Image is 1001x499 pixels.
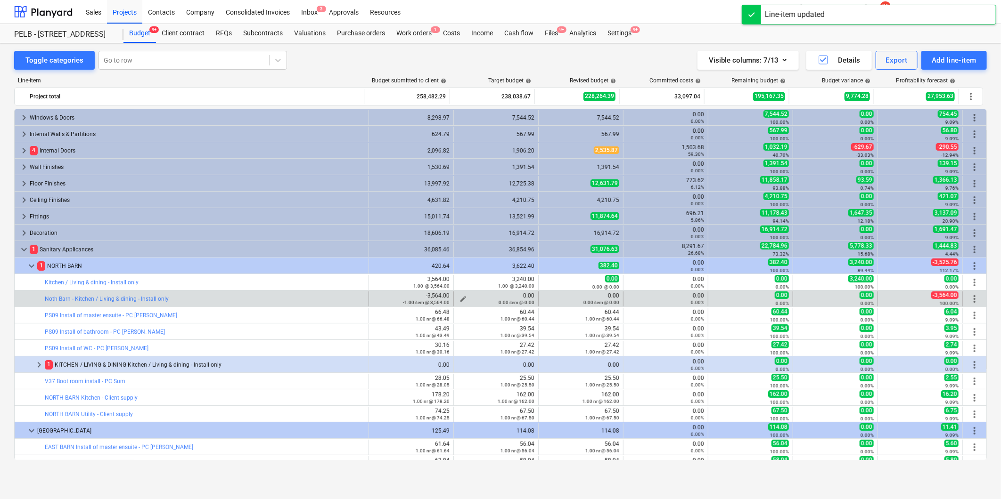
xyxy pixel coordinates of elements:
[969,277,980,288] span: More actions
[585,333,619,338] small: 1.00 nr @ 39.54
[863,78,870,84] span: help
[709,54,788,66] div: Visible columns : 7/13
[861,334,874,339] small: 0.00%
[466,24,499,43] a: Income
[753,92,785,101] span: 195,167.35
[437,24,466,43] div: Costs
[933,242,959,249] span: 1,444.83
[373,230,450,236] div: 18,606.19
[948,78,955,84] span: help
[691,135,704,140] small: 0.00%
[391,24,437,43] a: Work orders1
[30,209,365,224] div: Fittings
[542,131,619,137] div: 567.99
[861,120,874,125] small: 0.00%
[770,136,789,141] small: 100.00%
[373,197,450,203] div: 4,631.82
[945,284,959,290] small: 0.00%
[760,225,789,233] span: 16,914.72
[458,131,534,137] div: 567.99
[123,24,156,43] div: Budget
[499,24,539,43] a: Cash flow
[954,454,1001,499] iframe: Chat Widget
[858,268,874,273] small: 89.44%
[458,246,534,253] div: 36,854.96
[30,176,365,191] div: Floor Finishes
[861,185,874,191] small: 0.74%
[860,291,874,299] span: 0.00
[969,425,980,436] span: More actions
[770,202,789,207] small: 100.00%
[770,120,789,125] small: 100.00%
[969,376,980,387] span: More actions
[624,89,700,104] div: 33,097.04
[896,77,955,84] div: Profitability forecast
[372,77,446,84] div: Budget submitted to client
[317,6,326,12] span: 3
[458,292,534,306] div: 0.00
[763,110,789,118] span: 7,544.52
[770,235,789,240] small: 100.00%
[763,193,789,200] span: 4,210.75
[18,244,30,255] span: keyboard_arrow_down
[458,213,534,220] div: 13,521.99
[931,291,959,299] span: -3,564.00
[30,245,38,254] span: 1
[776,301,789,306] small: 0.00%
[627,128,704,141] div: 0.00
[18,194,30,206] span: keyboard_arrow_right
[945,317,959,322] small: 9.09%
[30,160,365,175] div: Wall Finishes
[149,26,159,33] span: 9+
[373,131,450,137] div: 624.79
[45,444,193,451] a: EAST BARN Install of master ensuite - PC [PERSON_NAME]
[542,325,619,338] div: 39.54
[858,251,874,257] small: 15.68%
[45,279,139,286] a: Kitchen / Living & dining - Install only
[542,164,619,170] div: 1,391.54
[693,78,701,84] span: help
[30,143,365,158] div: Internal Doors
[691,119,704,124] small: 0.00%
[855,284,874,290] small: 100.00%
[591,245,619,253] span: 31,076.63
[969,293,980,305] span: More actions
[861,169,874,174] small: 0.00%
[931,258,959,266] span: -3,525.76
[933,209,959,217] span: 3,137.09
[940,268,959,273] small: 112.17%
[542,197,619,203] div: 4,210.75
[458,147,534,154] div: 1,906.20
[413,283,450,289] small: 1.00 @ 3,564.00
[773,185,789,191] small: 93.88%
[763,143,789,151] span: 1,032.19
[691,267,704,272] small: 0.00%
[627,144,704,157] div: 1,503.68
[18,227,30,239] span: keyboard_arrow_right
[771,324,789,332] span: 39.54
[848,275,874,282] span: 3,240.00
[416,316,450,322] small: 1.00 nr @ 66.48
[933,176,959,184] span: 1,366.13
[649,77,701,84] div: Committed costs
[583,300,619,305] small: 0.00 item @ 0.00
[760,176,789,184] span: 11,858.17
[627,111,704,124] div: 0.00
[18,145,30,156] span: keyboard_arrow_right
[771,308,789,315] span: 60.44
[30,242,365,257] div: Sanitary Applicances
[860,193,874,200] span: 0.00
[37,261,45,270] span: 1
[860,127,874,134] span: 0.00
[945,251,959,257] small: 4.44%
[770,268,789,273] small: 100.00%
[936,143,959,151] span: -290.55
[921,51,987,70] button: Add line-item
[691,217,704,223] small: 5.86%
[969,178,980,189] span: More actions
[373,309,450,322] div: 66.48
[860,341,874,348] span: 0.00
[45,394,138,401] a: NORTH BARN Kitchen - Client supply
[845,92,870,101] span: 9,774.28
